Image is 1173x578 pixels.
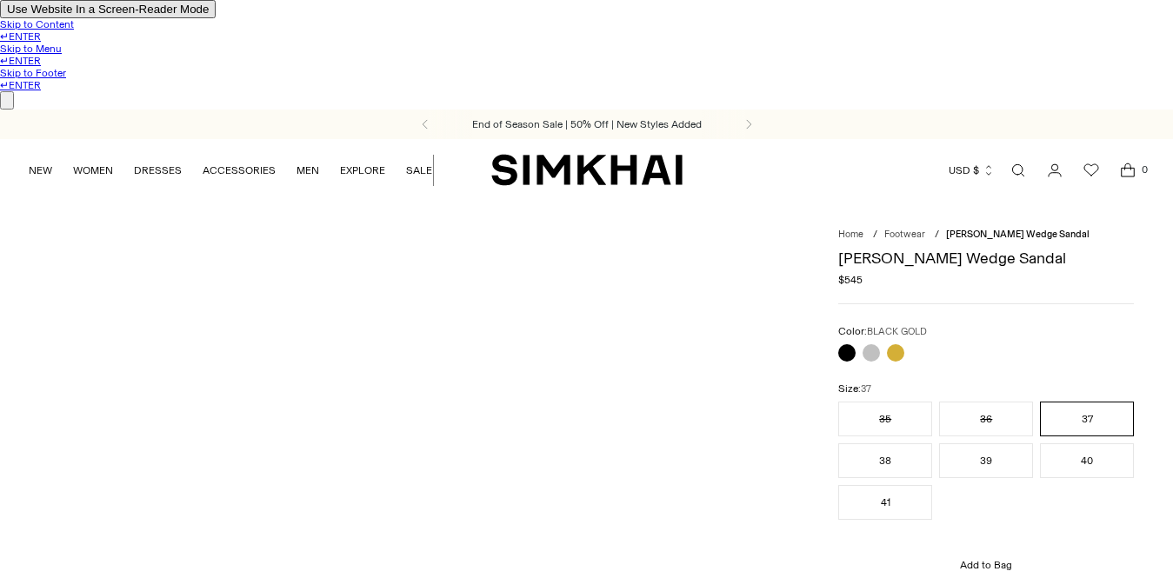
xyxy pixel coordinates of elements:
[873,229,877,240] div: /
[14,512,175,564] iframe: Sign Up via Text for Offers
[939,402,1033,436] button: 36
[867,326,927,337] span: BLACK GOLD
[1040,402,1134,436] button: 37
[838,229,863,240] a: Home
[1040,443,1134,478] button: 40
[861,383,871,395] span: 37
[949,151,995,189] button: USD $
[838,443,932,478] button: 38
[340,151,385,189] a: EXPLORE
[29,151,52,189] a: NEW
[884,229,925,240] a: Footwear
[838,274,863,286] span: $545
[1074,153,1109,188] a: Wishlist
[203,151,276,189] a: ACCESSORIES
[838,250,1134,266] h1: [PERSON_NAME] Wedge Sandal
[491,153,683,187] a: SIMKHAI
[935,229,939,240] div: /
[1001,153,1036,188] a: Open search modal
[838,325,927,337] label: Color:
[838,485,932,520] button: 41
[297,151,319,189] a: MEN
[960,559,1012,571] span: Add to Bag
[838,402,932,436] button: 35
[1037,153,1072,188] a: Go to the account page
[1136,162,1152,177] span: 0
[134,151,182,189] a: DRESSES
[946,229,1090,240] span: [PERSON_NAME] Wedge Sandal
[838,229,1134,240] nav: breadcrumbs
[1110,153,1145,188] a: Open cart modal
[838,382,871,395] label: Size:
[406,151,432,189] a: SALE
[73,151,113,189] a: WOMEN
[939,443,1033,478] button: 39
